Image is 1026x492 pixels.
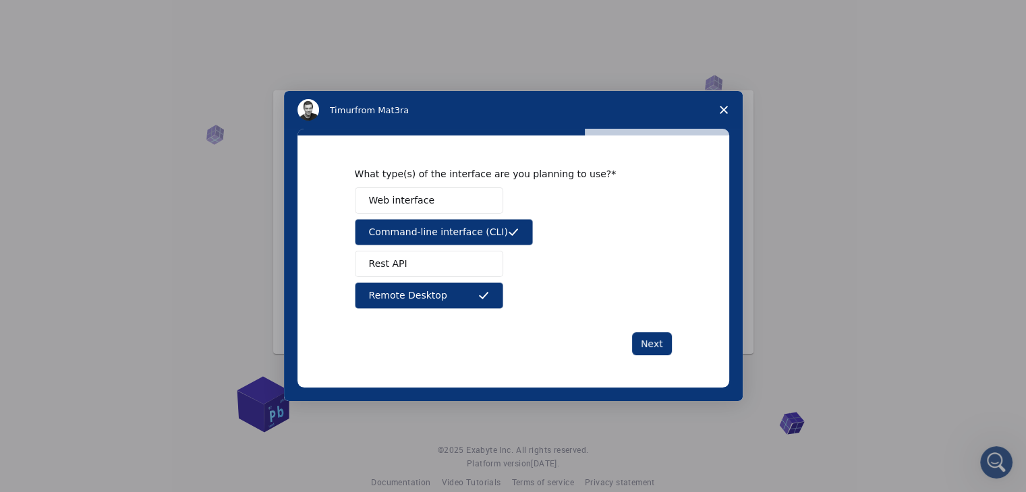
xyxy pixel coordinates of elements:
button: Rest API [355,251,503,277]
button: Web interface [355,187,503,214]
span: Web interface [369,193,434,208]
button: Remote Desktop [355,282,503,309]
span: Close survey [705,91,743,129]
button: Next [632,332,672,355]
span: Timur [330,105,355,115]
span: Remote Desktop [369,288,447,303]
div: What type(s) of the interface are you planning to use? [355,168,652,180]
span: Rest API [369,257,407,271]
span: from Mat3ra [355,105,409,115]
button: Command-line interface (CLI) [355,219,533,245]
span: Support [27,9,76,22]
img: Profile image for Timur [297,99,319,121]
span: Command-line interface (CLI) [369,225,508,239]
